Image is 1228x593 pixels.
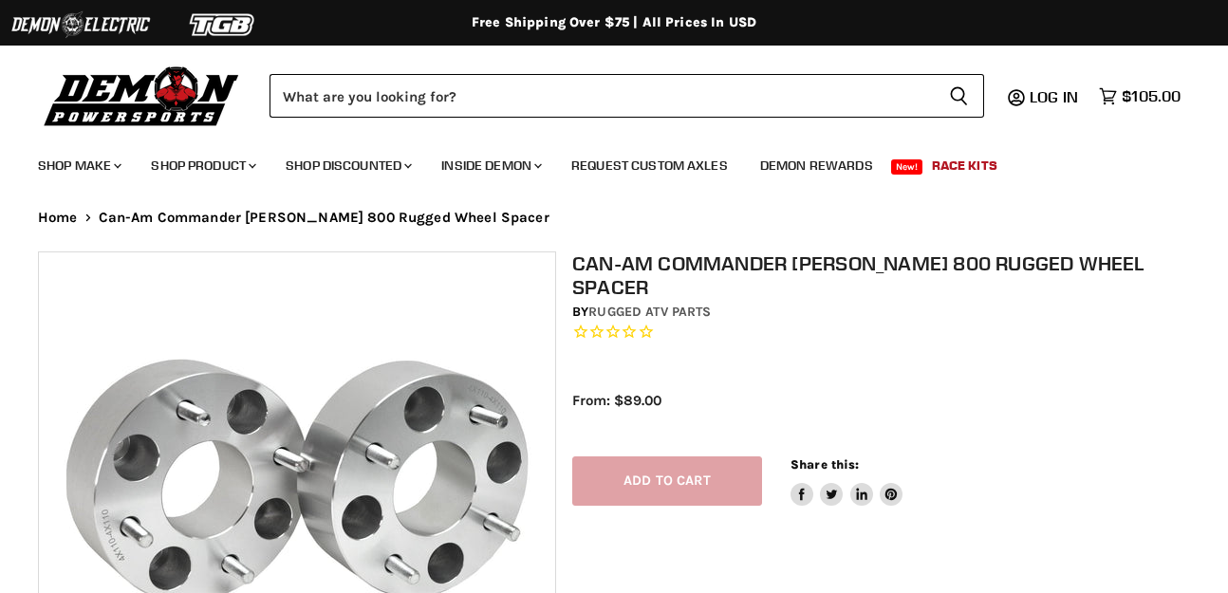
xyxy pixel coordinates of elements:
[99,210,549,226] span: Can-Am Commander [PERSON_NAME] 800 Rugged Wheel Spacer
[746,146,887,185] a: Demon Rewards
[271,146,423,185] a: Shop Discounted
[1030,87,1078,106] span: Log in
[1122,87,1181,105] span: $105.00
[572,323,1206,343] span: Rated 0.0 out of 5 stars 0 reviews
[137,146,268,185] a: Shop Product
[24,139,1176,185] ul: Main menu
[9,7,152,43] img: Demon Electric Logo 2
[1089,83,1190,110] a: $105.00
[557,146,742,185] a: Request Custom Axles
[918,146,1012,185] a: Race Kits
[38,210,78,226] a: Home
[24,146,133,185] a: Shop Make
[572,392,661,409] span: From: $89.00
[572,302,1206,323] div: by
[38,62,246,129] img: Demon Powersports
[152,7,294,43] img: TGB Logo 2
[1021,88,1089,105] a: Log in
[270,74,984,118] form: Product
[934,74,984,118] button: Search
[891,159,923,175] span: New!
[791,456,903,507] aside: Share this:
[427,146,553,185] a: Inside Demon
[270,74,934,118] input: Search
[572,251,1206,299] h1: Can-Am Commander [PERSON_NAME] 800 Rugged Wheel Spacer
[791,457,859,472] span: Share this:
[588,304,711,320] a: Rugged ATV Parts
